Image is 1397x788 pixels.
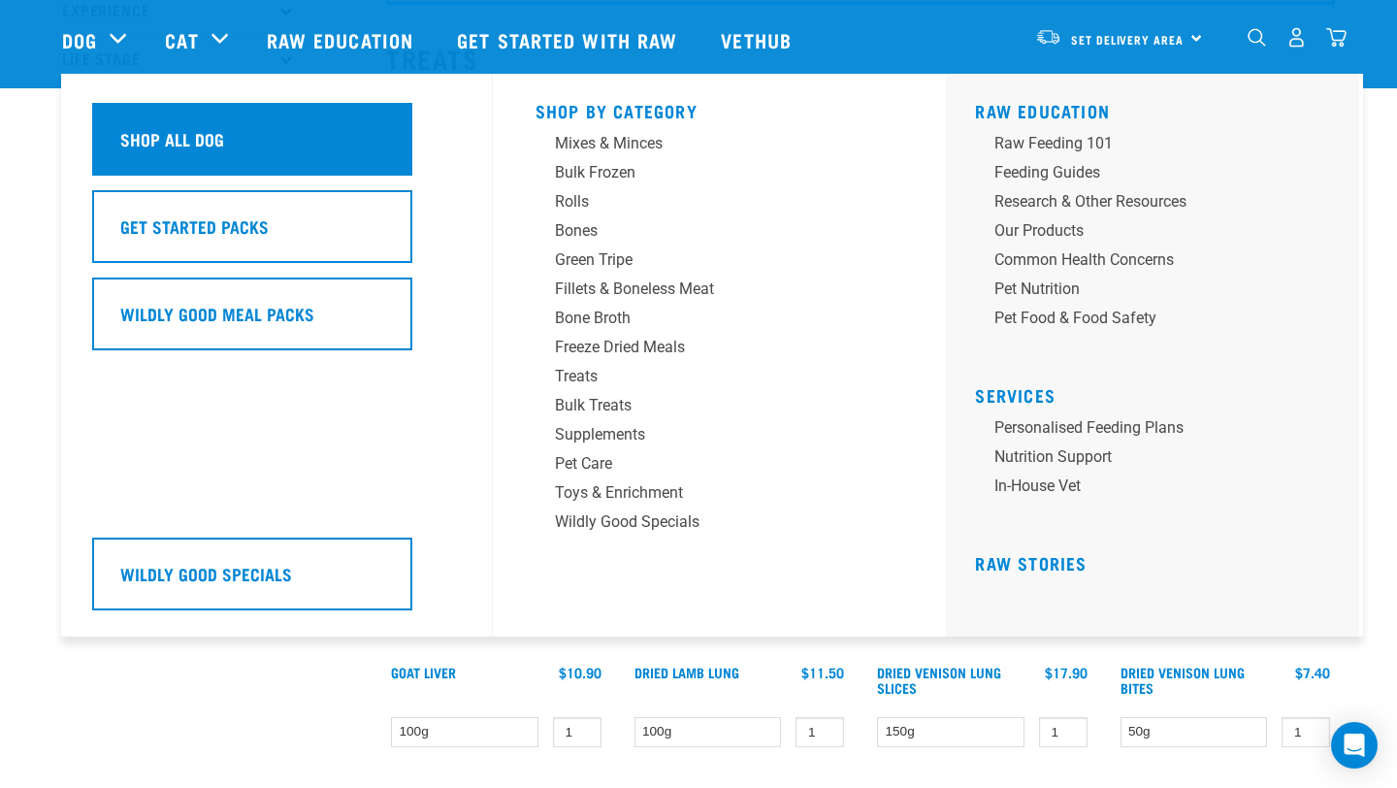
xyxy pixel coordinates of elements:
div: $7.40 [1295,665,1330,680]
a: Wildly Good Specials [536,510,904,540]
div: Feeding Guides [994,161,1297,184]
a: Goat Liver [391,669,456,675]
a: Dried Lamb Lung [634,669,739,675]
div: Open Intercom Messenger [1331,722,1378,769]
a: Personalised Feeding Plans [975,416,1344,445]
div: Wildly Good Specials [555,510,858,534]
img: home-icon-1@2x.png [1248,28,1266,47]
a: Supplements [536,423,904,452]
a: Get started with Raw [438,1,701,79]
input: 1 [1282,717,1330,747]
div: Common Health Concerns [994,248,1297,272]
h5: Wildly Good Specials [120,561,292,586]
div: Bulk Frozen [555,161,858,184]
a: Toys & Enrichment [536,481,904,510]
a: Treats [536,365,904,394]
h5: Wildly Good Meal Packs [120,301,314,326]
div: Green Tripe [555,248,858,272]
a: Raw Education [975,106,1110,115]
a: Mixes & Minces [536,132,904,161]
div: Mixes & Minces [555,132,858,155]
a: Our Products [975,219,1344,248]
img: home-icon@2x.png [1326,27,1347,48]
div: Pet Care [555,452,858,476]
a: Dried Venison Lung Bites [1121,669,1245,691]
input: 1 [796,717,844,747]
a: Shop All Dog [92,103,461,190]
a: Pet Care [536,452,904,481]
a: Bones [536,219,904,248]
a: Bulk Frozen [536,161,904,190]
div: Bones [555,219,858,243]
div: $11.50 [801,665,844,680]
a: Raw Education [247,1,438,79]
a: Fillets & Boneless Meat [536,278,904,307]
div: Bulk Treats [555,394,858,417]
div: Rolls [555,190,858,213]
a: Cat [165,25,198,54]
h5: Services [975,385,1344,401]
div: $10.90 [559,665,601,680]
input: 1 [553,717,601,747]
a: Get Started Packs [92,190,461,278]
a: Bulk Treats [536,394,904,423]
a: Common Health Concerns [975,248,1344,278]
input: 1 [1039,717,1088,747]
span: Set Delivery Area [1071,36,1184,43]
h5: Shop By Category [536,101,904,116]
div: Supplements [555,423,858,446]
img: van-moving.png [1035,28,1061,46]
a: Feeding Guides [975,161,1344,190]
a: Pet Food & Food Safety [975,307,1344,336]
h5: Shop All Dog [120,126,224,151]
div: Pet Nutrition [994,278,1297,301]
img: user.png [1286,27,1307,48]
a: Nutrition Support [975,445,1344,475]
h5: Get Started Packs [120,213,269,239]
a: Research & Other Resources [975,190,1344,219]
a: Freeze Dried Meals [536,336,904,365]
div: Toys & Enrichment [555,481,858,505]
a: Wildly Good Specials [92,538,461,625]
a: Rolls [536,190,904,219]
a: Dried Venison Lung Slices [877,669,1001,691]
a: Raw Stories [975,558,1087,568]
div: Fillets & Boneless Meat [555,278,858,301]
a: Pet Nutrition [975,278,1344,307]
div: Raw Feeding 101 [994,132,1297,155]
div: Research & Other Resources [994,190,1297,213]
a: Green Tripe [536,248,904,278]
div: Freeze Dried Meals [555,336,858,359]
a: Dog [62,25,97,54]
div: Our Products [994,219,1297,243]
div: $17.90 [1045,665,1088,680]
div: Pet Food & Food Safety [994,307,1297,330]
a: In-house vet [975,475,1344,504]
a: Raw Feeding 101 [975,132,1344,161]
div: Treats [555,365,858,388]
a: Vethub [701,1,816,79]
div: Bone Broth [555,307,858,330]
a: Bone Broth [536,307,904,336]
a: Wildly Good Meal Packs [92,278,461,365]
